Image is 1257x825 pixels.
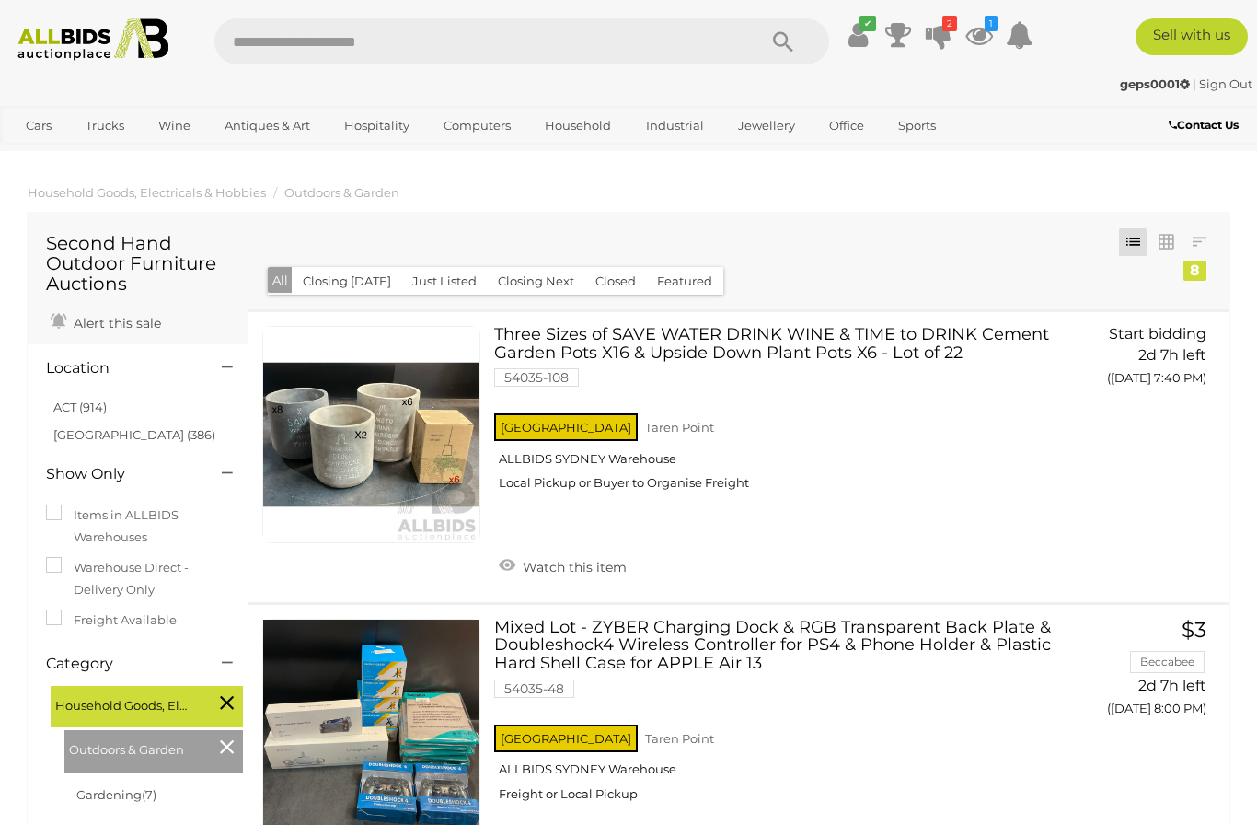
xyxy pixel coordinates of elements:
[432,110,523,141] a: Computers
[1199,76,1252,91] a: Sign Out
[1169,115,1243,135] a: Contact Us
[292,267,402,296] button: Closing [DATE]
[46,308,166,335] a: Alert this sale
[859,16,876,31] i: ✔
[46,466,194,482] h4: Show Only
[533,110,623,141] a: Household
[985,16,998,31] i: 1
[494,552,631,579] a: Watch this item
[1109,325,1206,343] span: Start bidding
[69,315,161,331] span: Alert this sale
[487,267,585,296] button: Closing Next
[886,110,948,141] a: Sports
[74,110,136,141] a: Trucks
[46,233,229,294] h1: Second Hand Outdoor Furniture Auctions
[518,559,627,575] span: Watch this item
[634,110,716,141] a: Industrial
[28,185,266,200] a: Household Goods, Electricals & Hobbies
[844,18,871,52] a: ✔
[69,735,207,761] span: Outdoors & Garden
[508,326,1053,505] a: Three Sizes of SAVE WATER DRINK WINE & TIME to DRINK Cement Garden Pots X16 & Upside Down Plant P...
[508,619,1053,817] a: Mixed Lot - ZYBER Charging Dock & RGB Transparent Back Plate & Doubleshock4 Wireless Controller f...
[46,656,194,672] h4: Category
[146,110,202,141] a: Wine
[401,267,488,296] button: Just Listed
[268,267,293,294] button: All
[1120,76,1190,91] strong: geps0001
[1193,76,1196,91] span: |
[46,360,194,377] h4: Location
[584,267,647,296] button: Closed
[1079,326,1211,396] a: Start bidding 2d 7h left ([DATE] 7:40 PM)
[925,18,952,52] a: 2
[1169,118,1239,132] b: Contact Us
[14,141,168,171] a: [GEOGRAPHIC_DATA]
[46,505,229,548] label: Items in ALLBIDS Warehouses
[284,185,399,200] a: Outdoors & Garden
[726,110,807,141] a: Jewellery
[9,18,177,61] img: Allbids.com.au
[737,18,829,64] button: Search
[53,400,107,414] a: ACT (914)
[1183,261,1206,281] div: 8
[142,787,156,802] span: (7)
[1182,617,1206,643] span: $3
[965,18,993,52] a: 1
[942,16,957,31] i: 2
[646,267,723,296] button: Featured
[14,110,63,141] a: Cars
[213,110,322,141] a: Antiques & Art
[332,110,421,141] a: Hospitality
[76,787,156,802] a: Gardening(7)
[55,691,193,716] span: Household Goods, Electricals & Hobbies
[46,610,177,631] label: Freight Available
[1120,76,1193,91] a: geps0001
[1136,18,1248,55] a: Sell with us
[53,427,215,442] a: [GEOGRAPHIC_DATA] (386)
[46,557,229,600] label: Warehouse Direct - Delivery Only
[817,110,876,141] a: Office
[1079,619,1211,726] a: $3 Beccabee 2d 7h left ([DATE] 8:00 PM)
